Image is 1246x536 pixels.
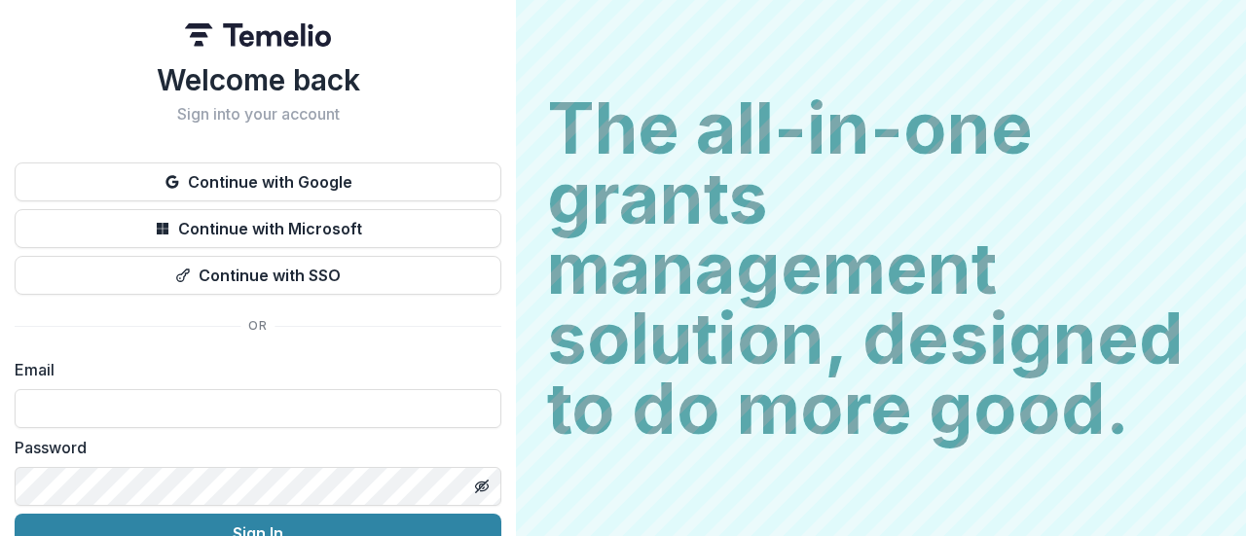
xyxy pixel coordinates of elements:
button: Continue with SSO [15,256,501,295]
label: Email [15,358,490,381]
button: Continue with Microsoft [15,209,501,248]
button: Continue with Google [15,162,501,201]
h2: Sign into your account [15,105,501,124]
button: Toggle password visibility [466,471,497,502]
img: Temelio [185,23,331,47]
label: Password [15,436,490,459]
h1: Welcome back [15,62,501,97]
